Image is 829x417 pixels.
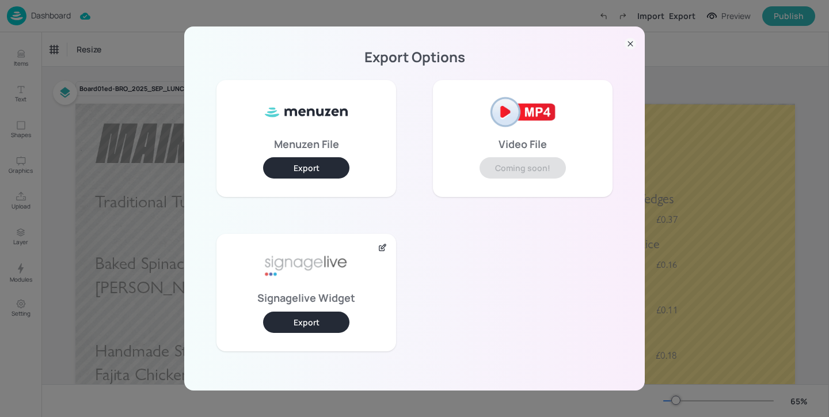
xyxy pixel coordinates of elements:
[480,89,566,135] img: mp4-2af2121e.png
[263,157,349,179] button: Export
[499,140,547,148] p: Video File
[257,294,355,302] p: Signagelive Widget
[274,140,339,148] p: Menuzen File
[263,89,349,135] img: ml8WC8f0XxQ8HKVnnVUe7f5Gv1vbApsJzyFa2MjOoB8SUy3kBkfteYo5TIAmtfcjWXsj8oHYkuYqrJRUn+qckOrNdzmSzIzkA...
[263,243,349,289] img: signage-live-aafa7296.png
[263,312,349,333] button: Export
[198,53,631,61] p: Export Options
